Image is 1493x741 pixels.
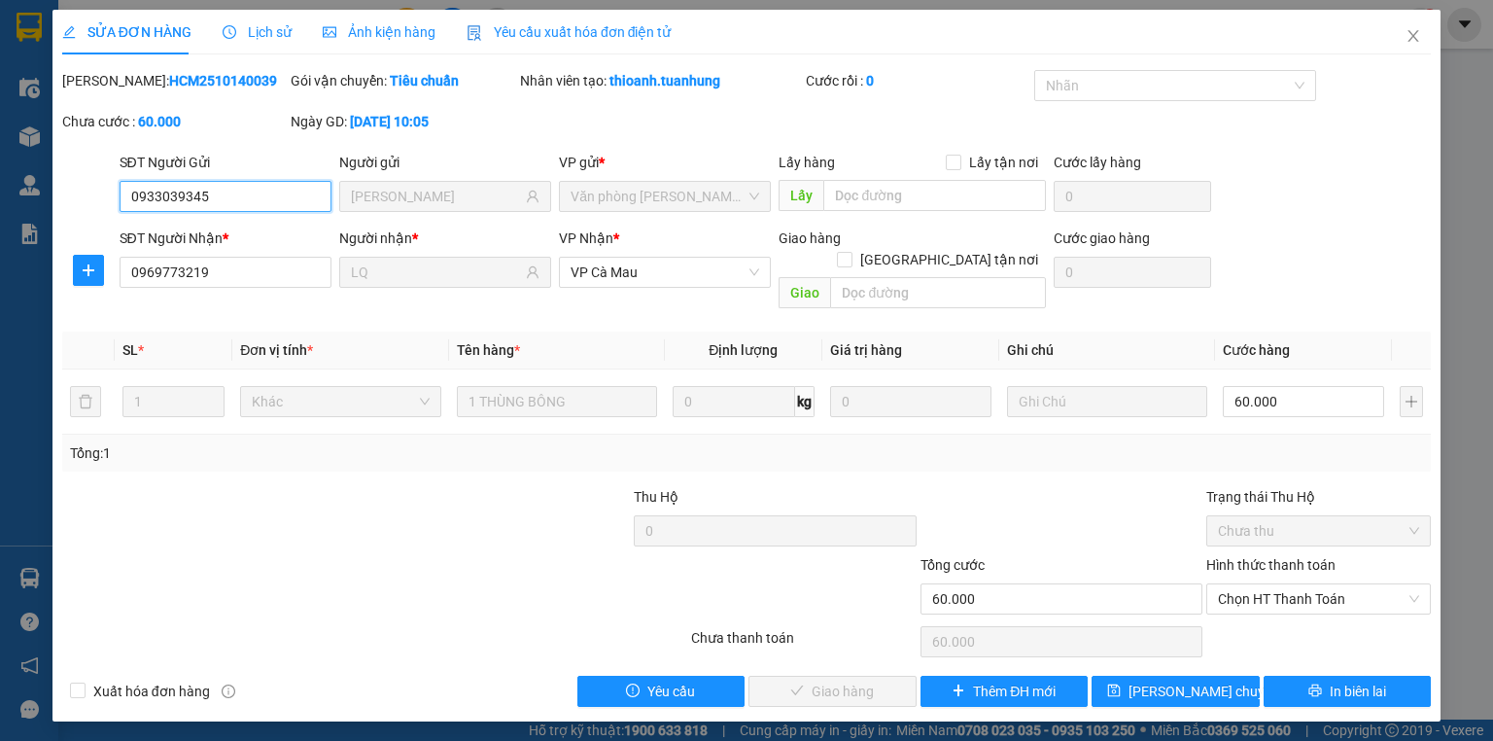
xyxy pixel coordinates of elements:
span: Yêu cầu [647,681,695,702]
button: checkGiao hàng [748,676,917,707]
span: save [1107,684,1121,699]
div: Tổng: 1 [70,442,577,464]
span: Lấy tận nơi [961,152,1046,173]
div: Chưa thanh toán [689,627,918,661]
input: VD: Bàn, Ghế [457,386,657,417]
label: Cước giao hàng [1054,230,1150,246]
span: Lấy hàng [779,155,835,170]
b: thioanh.tuanhung [609,73,720,88]
span: Thu Hộ [634,489,678,505]
span: user [526,190,539,203]
span: Định lượng [709,342,778,358]
button: save[PERSON_NAME] chuyển hoàn [1092,676,1260,707]
b: HCM2510140039 [169,73,277,88]
span: info-circle [222,685,235,698]
span: Tổng cước [920,557,985,573]
div: Nhân viên tạo: [520,70,802,91]
span: VP Nhận [559,230,613,246]
input: Dọc đường [830,277,1046,308]
input: Cước lấy hàng [1054,181,1211,212]
input: Tên người nhận [351,262,522,283]
input: Tên người gửi [351,186,522,207]
span: In biên lai [1330,681,1386,702]
b: [DATE] 10:05 [350,114,429,129]
div: SĐT Người Nhận [120,228,331,249]
div: Người nhận [339,228,551,249]
span: Giao [779,277,830,308]
button: delete [70,386,101,417]
span: printer [1308,684,1322,699]
div: Gói vận chuyển: [291,70,515,91]
span: Văn phòng Hồ Chí Minh [571,182,759,211]
span: [PERSON_NAME] chuyển hoàn [1128,681,1313,702]
div: Người gửi [339,152,551,173]
span: exclamation-circle [626,684,640,699]
span: edit [62,25,76,39]
input: Dọc đường [823,180,1046,211]
span: Xuất hóa đơn hàng [86,681,218,702]
span: environment [112,47,127,62]
span: user [526,265,539,279]
button: plusThêm ĐH mới [920,676,1089,707]
span: Lấy [779,180,823,211]
span: Giao hàng [779,230,841,246]
span: SL [122,342,138,358]
span: close [1406,28,1421,44]
b: Tiêu chuẩn [390,73,459,88]
span: Tên hàng [457,342,520,358]
b: 0 [866,73,874,88]
th: Ghi chú [999,332,1215,370]
b: GỬI : VP Cà Mau [9,122,206,154]
span: SỬA ĐƠN HÀNG [62,24,191,40]
span: kg [795,386,815,417]
img: icon [467,25,482,41]
div: [PERSON_NAME]: [62,70,287,91]
b: [PERSON_NAME] [112,13,275,37]
span: Đơn vị tính [240,342,313,358]
label: Cước lấy hàng [1054,155,1141,170]
span: Lịch sử [223,24,292,40]
span: Chọn HT Thanh Toán [1218,584,1419,614]
span: plus [952,684,965,699]
input: 0 [830,386,991,417]
b: 60.000 [138,114,181,129]
span: Chưa thu [1218,516,1419,546]
input: Cước giao hàng [1054,257,1211,288]
input: Ghi Chú [1007,386,1207,417]
span: Cước hàng [1223,342,1290,358]
li: 85 [PERSON_NAME] [9,43,370,67]
span: [GEOGRAPHIC_DATA] tận nơi [852,249,1046,270]
span: Thêm ĐH mới [973,681,1056,702]
span: VP Cà Mau [571,258,759,287]
div: SĐT Người Gửi [120,152,331,173]
span: Khác [252,387,429,416]
span: phone [112,71,127,87]
button: plus [73,255,104,286]
div: VP gửi [559,152,771,173]
span: plus [74,263,103,278]
button: Close [1386,10,1441,64]
button: plus [1400,386,1423,417]
label: Hình thức thanh toán [1206,557,1336,573]
span: clock-circle [223,25,236,39]
button: printerIn biên lai [1264,676,1432,707]
span: Ảnh kiện hàng [323,24,435,40]
div: Trạng thái Thu Hộ [1206,486,1431,508]
div: Chưa cước : [62,111,287,132]
div: Cước rồi : [806,70,1030,91]
div: Ngày GD: [291,111,515,132]
span: picture [323,25,336,39]
span: Giá trị hàng [830,342,902,358]
span: Yêu cầu xuất hóa đơn điện tử [467,24,672,40]
li: 02839.63.63.63 [9,67,370,91]
button: exclamation-circleYêu cầu [577,676,746,707]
